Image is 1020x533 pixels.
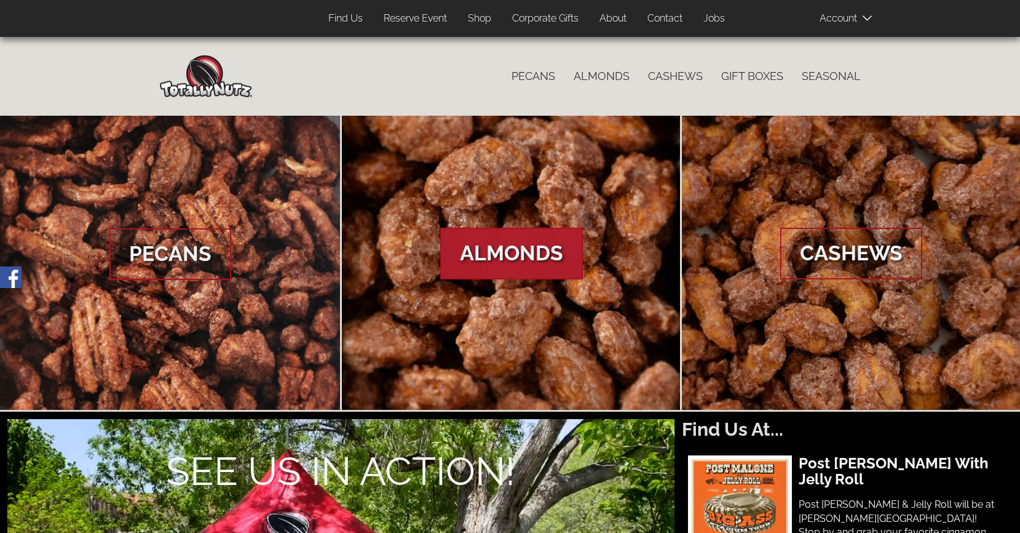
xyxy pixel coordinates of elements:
span: Cashews [780,228,922,279]
a: Almonds [564,63,639,89]
a: Contact [638,7,692,31]
a: Reserve Event [374,7,456,31]
span: Pecans [109,228,231,280]
img: Home [160,55,252,97]
a: Gift Boxes [712,63,793,89]
a: Corporate Gifts [503,7,588,31]
a: Shop [459,7,500,31]
a: Jobs [694,7,734,31]
a: Seasonal [793,63,870,89]
a: Cashews [639,63,712,89]
h3: Post [PERSON_NAME] With Jelly Roll [799,455,1000,488]
h2: Find Us At... [682,419,1013,439]
a: Find Us [319,7,372,31]
span: Almonds [440,228,583,279]
a: Pecans [502,63,564,89]
a: Almonds [342,116,681,410]
a: About [590,7,636,31]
